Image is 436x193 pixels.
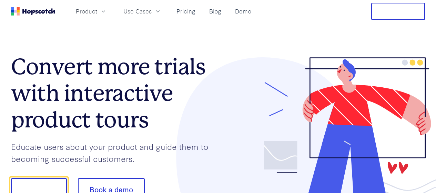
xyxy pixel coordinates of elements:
h1: Convert more trials with interactive product tours [11,54,218,133]
button: Product [72,6,111,17]
a: Blog [206,6,224,17]
p: Educate users about your product and guide them to becoming successful customers. [11,141,218,164]
a: Pricing [174,6,198,17]
span: Use Cases [123,7,152,16]
button: Free Trial [371,3,425,20]
a: Home [11,7,55,16]
span: Product [76,7,97,16]
a: Demo [232,6,254,17]
button: Use Cases [119,6,165,17]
